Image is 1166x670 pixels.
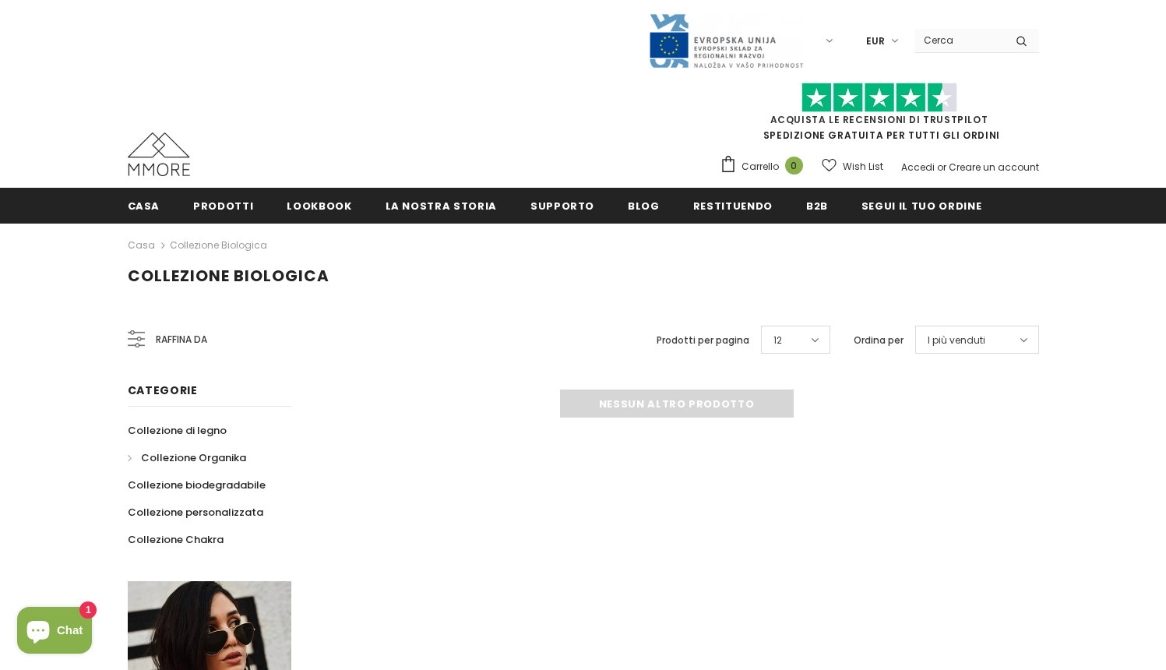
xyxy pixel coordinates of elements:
a: Segui il tuo ordine [861,188,981,223]
span: or [937,160,946,174]
a: Wish List [822,153,883,180]
a: Lookbook [287,188,351,223]
label: Ordina per [854,333,904,348]
label: Prodotti per pagina [657,333,749,348]
a: Casa [128,188,160,223]
img: Javni Razpis [648,12,804,69]
span: B2B [806,199,828,213]
a: Creare un account [949,160,1039,174]
a: Casa [128,236,155,255]
a: Carrello 0 [720,155,811,178]
img: Casi MMORE [128,132,190,176]
a: Javni Razpis [648,33,804,47]
a: Collezione biodegradabile [128,471,266,499]
span: Wish List [843,159,883,175]
span: Lookbook [287,199,351,213]
span: I più venduti [928,333,985,348]
a: Collezione biologica [170,238,267,252]
span: supporto [530,199,594,213]
span: Carrello [742,159,779,175]
span: 12 [773,333,782,348]
span: Categorie [128,383,198,398]
span: Collezione biodegradabile [128,478,266,492]
a: Collezione Organika [128,444,246,471]
span: Collezione Chakra [128,532,224,547]
span: Casa [128,199,160,213]
span: Prodotti [193,199,253,213]
a: La nostra storia [386,188,497,223]
a: Acquista le recensioni di TrustPilot [770,113,988,126]
span: Collezione personalizzata [128,505,263,520]
span: 0 [785,157,803,175]
img: Fidati di Pilot Stars [801,83,957,113]
a: Accedi [901,160,935,174]
a: Restituendo [693,188,773,223]
span: Collezione di legno [128,423,227,438]
a: Collezione di legno [128,417,227,444]
span: Restituendo [693,199,773,213]
span: SPEDIZIONE GRATUITA PER TUTTI GLI ORDINI [720,90,1039,142]
a: B2B [806,188,828,223]
span: Blog [628,199,660,213]
a: Blog [628,188,660,223]
span: Segui il tuo ordine [861,199,981,213]
span: Collezione Organika [141,450,246,465]
span: Collezione biologica [128,265,329,287]
a: Collezione personalizzata [128,499,263,526]
span: Raffina da [156,331,207,348]
span: La nostra storia [386,199,497,213]
input: Search Site [914,29,1004,51]
inbox-online-store-chat: Shopify online store chat [12,607,97,658]
span: EUR [866,33,885,49]
a: Collezione Chakra [128,526,224,553]
a: Prodotti [193,188,253,223]
a: supporto [530,188,594,223]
